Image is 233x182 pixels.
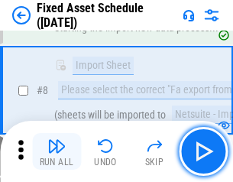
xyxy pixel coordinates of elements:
[32,133,81,170] button: Run All
[47,137,66,155] img: Run All
[73,57,134,75] div: Import Sheet
[145,158,164,167] div: Skip
[191,139,215,164] img: Main button
[81,133,130,170] button: Undo
[145,137,163,155] img: Skip
[202,6,221,24] img: Settings menu
[37,1,176,30] div: Fixed Asset Schedule ([DATE])
[94,158,117,167] div: Undo
[12,6,31,24] img: Back
[37,84,48,96] span: # 8
[183,9,195,21] img: Support
[96,137,115,155] img: Undo
[130,133,179,170] button: Skip
[40,158,74,167] div: Run All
